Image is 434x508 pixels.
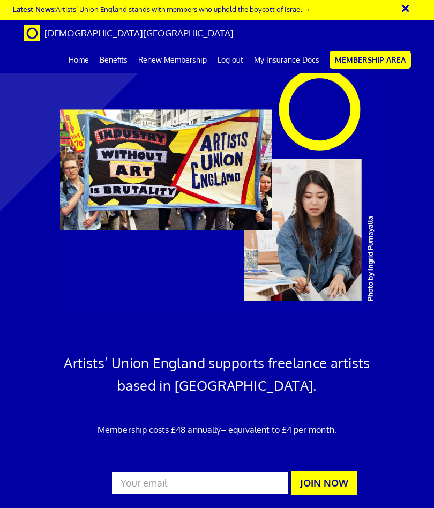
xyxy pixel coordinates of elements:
h1: Artists’ Union England supports freelance artists based in [GEOGRAPHIC_DATA]. [58,352,377,397]
a: Benefits [94,47,133,73]
a: Log out [212,47,249,73]
a: Membership Area [330,51,411,69]
p: Membership costs £48 annually – equivalent to £4 per month. [58,423,377,436]
a: Latest News:Artists’ Union England stands with members who uphold the boycott of Israel → [13,4,311,13]
a: My Insurance Docs [249,47,325,73]
a: Home [63,47,94,73]
a: Brand [DEMOGRAPHIC_DATA][GEOGRAPHIC_DATA] [16,20,242,47]
input: Your email [111,470,289,495]
span: [DEMOGRAPHIC_DATA][GEOGRAPHIC_DATA] [44,27,234,39]
button: JOIN NOW [291,471,357,495]
a: Renew Membership [133,47,212,73]
strong: Latest News: [13,4,56,13]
